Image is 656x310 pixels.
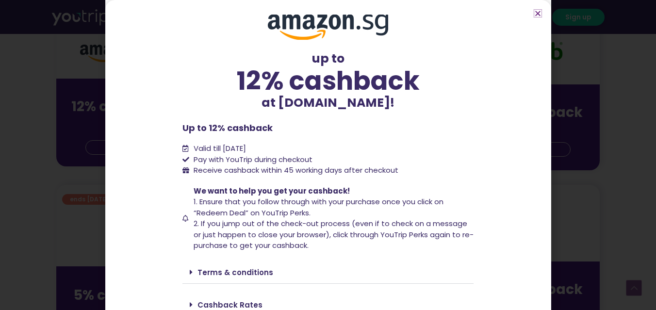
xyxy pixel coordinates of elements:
a: Close [534,10,541,17]
div: up to at [DOMAIN_NAME]! [182,49,474,112]
div: Terms & conditions [182,261,474,284]
span: Valid till [DATE] [191,143,246,154]
a: Terms & conditions [197,267,273,277]
span: 1. Ensure that you follow through with your purchase once you click on “Redeem Deal” on YouTrip P... [194,196,443,218]
a: Cashback Rates [197,300,262,310]
span: 2. If you jump out of the check-out process (even if to check on a message or just happen to clos... [194,218,474,250]
span: Pay with YouTrip during checkout [191,154,312,165]
span: Receive cashback within 45 working days after checkout [191,165,398,176]
p: Up to 12% cashback [182,121,474,134]
div: 12% cashback [182,68,474,94]
span: We want to help you get your cashback! [194,186,350,196]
